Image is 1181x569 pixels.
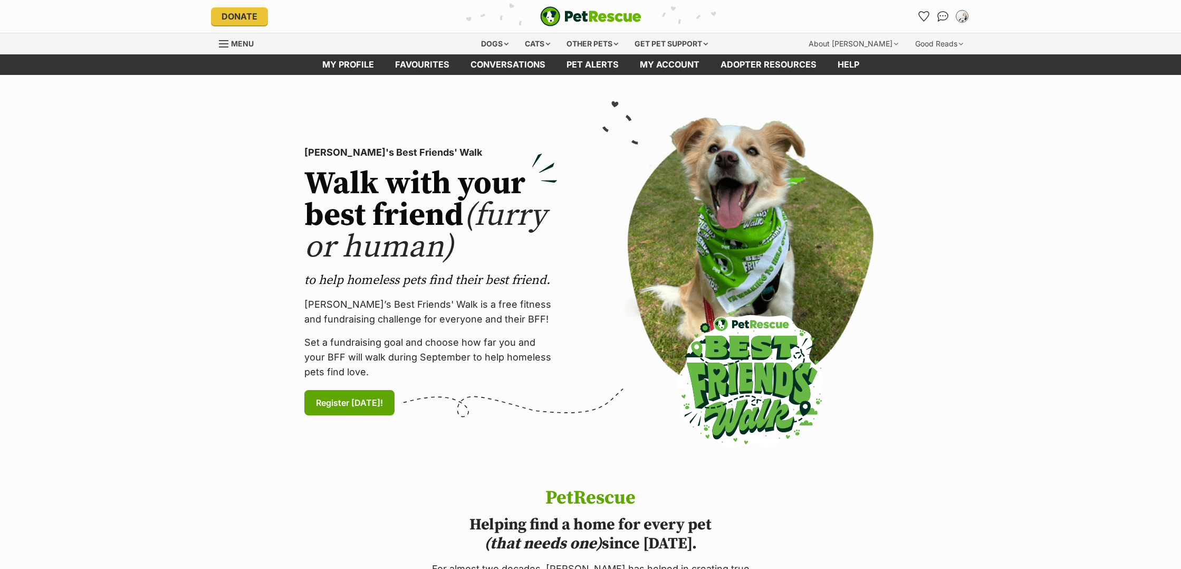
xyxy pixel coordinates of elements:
img: chat-41dd97257d64d25036548639549fe6c8038ab92f7586957e7f3b1b290dea8141.svg [937,11,948,22]
a: Adopter resources [710,54,827,75]
button: My account [954,8,971,25]
div: Cats [517,33,558,54]
a: Help [827,54,870,75]
h1: PetRescue [428,488,753,509]
h2: Helping find a home for every pet since [DATE]. [428,515,753,553]
p: [PERSON_NAME]'s Best Friends' Walk [304,145,558,160]
a: Pet alerts [556,54,629,75]
a: Menu [219,33,261,52]
i: (that needs one) [484,534,602,554]
a: Donate [211,7,268,25]
a: Favourites [916,8,933,25]
span: Register [DATE]! [316,396,383,409]
div: Other pets [559,33,626,54]
p: [PERSON_NAME]’s Best Friends' Walk is a free fitness and fundraising challenge for everyone and t... [304,297,558,327]
h2: Walk with your best friend [304,168,558,263]
span: (furry or human) [304,196,546,267]
span: Menu [231,39,254,48]
a: Register [DATE]! [304,390,395,415]
img: logo-e224e6f780fb5917bec1dbf3a21bbac754714ae5b6737aabdf751b685950b380.svg [540,6,641,26]
a: My profile [312,54,385,75]
a: PetRescue [540,6,641,26]
a: Favourites [385,54,460,75]
div: Good Reads [908,33,971,54]
p: Set a fundraising goal and choose how far you and your BFF will walk during September to help hom... [304,335,558,380]
a: My account [629,54,710,75]
div: Dogs [474,33,516,54]
div: Get pet support [627,33,715,54]
a: Conversations [935,8,952,25]
div: About [PERSON_NAME] [801,33,906,54]
p: to help homeless pets find their best friend. [304,272,558,289]
a: conversations [460,54,556,75]
ul: Account quick links [916,8,971,25]
img: Rikki Reid profile pic [957,11,967,22]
